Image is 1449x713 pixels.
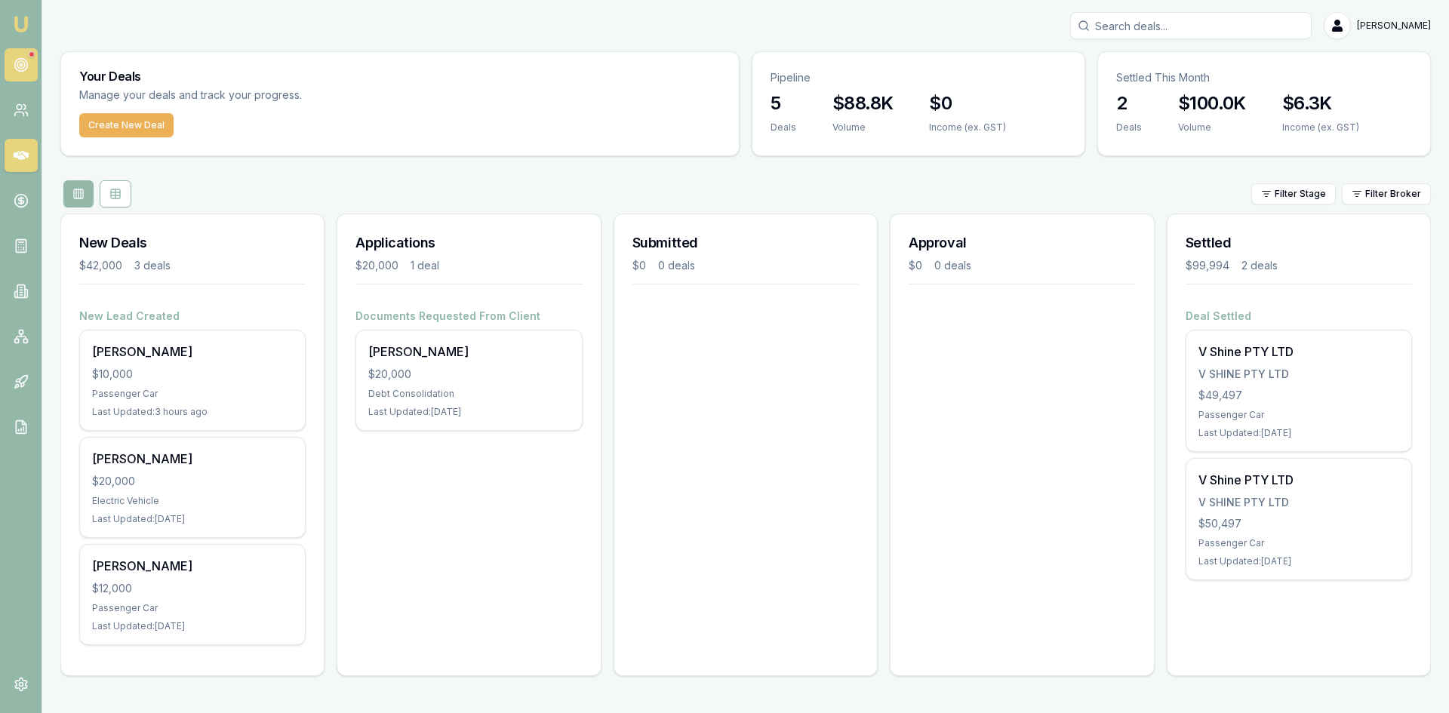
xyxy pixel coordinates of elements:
[1241,258,1278,273] div: 2 deals
[1186,232,1412,254] h3: Settled
[355,258,398,273] div: $20,000
[368,388,569,400] div: Debt Consolidation
[632,258,646,273] div: $0
[79,258,122,273] div: $42,000
[1116,121,1142,134] div: Deals
[1198,388,1399,403] div: $49,497
[92,474,293,489] div: $20,000
[1282,91,1359,115] h3: $6.3K
[1186,309,1412,324] h4: Deal Settled
[1198,427,1399,439] div: Last Updated: [DATE]
[1342,183,1431,204] button: Filter Broker
[92,557,293,575] div: [PERSON_NAME]
[134,258,171,273] div: 3 deals
[1198,555,1399,567] div: Last Updated: [DATE]
[1198,343,1399,361] div: V Shine PTY LTD
[934,258,971,273] div: 0 deals
[355,232,582,254] h3: Applications
[1178,121,1246,134] div: Volume
[1275,188,1326,200] span: Filter Stage
[92,620,293,632] div: Last Updated: [DATE]
[1186,258,1229,273] div: $99,994
[92,513,293,525] div: Last Updated: [DATE]
[92,367,293,382] div: $10,000
[1198,409,1399,421] div: Passenger Car
[1198,537,1399,549] div: Passenger Car
[771,121,796,134] div: Deals
[411,258,439,273] div: 1 deal
[771,91,796,115] h3: 5
[909,258,922,273] div: $0
[1198,471,1399,489] div: V Shine PTY LTD
[929,121,1006,134] div: Income (ex. GST)
[12,15,30,33] img: emu-icon-u.png
[1178,91,1246,115] h3: $100.0K
[92,602,293,614] div: Passenger Car
[909,232,1135,254] h3: Approval
[658,258,695,273] div: 0 deals
[832,91,893,115] h3: $88.8K
[92,406,293,418] div: Last Updated: 3 hours ago
[92,581,293,596] div: $12,000
[79,87,466,104] p: Manage your deals and track your progress.
[929,91,1006,115] h3: $0
[368,367,569,382] div: $20,000
[1357,20,1431,32] span: [PERSON_NAME]
[79,113,174,137] button: Create New Deal
[92,343,293,361] div: [PERSON_NAME]
[832,121,893,134] div: Volume
[92,495,293,507] div: Electric Vehicle
[355,309,582,324] h4: Documents Requested From Client
[771,70,1066,85] p: Pipeline
[368,343,569,361] div: [PERSON_NAME]
[92,450,293,468] div: [PERSON_NAME]
[79,70,721,82] h3: Your Deals
[1198,367,1399,382] div: V SHINE PTY LTD
[1251,183,1336,204] button: Filter Stage
[1070,12,1312,39] input: Search deals
[368,406,569,418] div: Last Updated: [DATE]
[1116,91,1142,115] h3: 2
[1198,516,1399,531] div: $50,497
[632,232,859,254] h3: Submitted
[92,388,293,400] div: Passenger Car
[1116,70,1412,85] p: Settled This Month
[1198,495,1399,510] div: V SHINE PTY LTD
[79,309,306,324] h4: New Lead Created
[79,232,306,254] h3: New Deals
[1282,121,1359,134] div: Income (ex. GST)
[1365,188,1421,200] span: Filter Broker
